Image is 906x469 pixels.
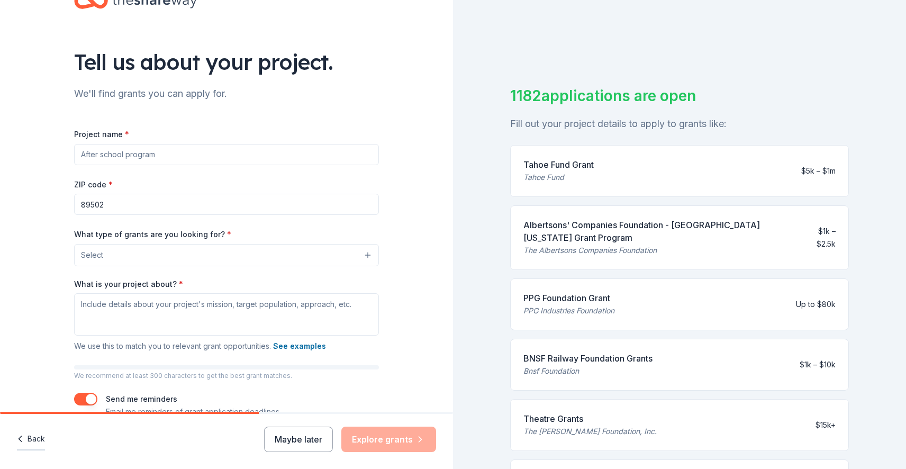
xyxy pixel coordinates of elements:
[74,194,379,215] input: 12345 (U.S. only)
[106,394,177,403] label: Send me reminders
[523,412,657,425] div: Theatre Grants
[510,115,849,132] div: Fill out your project details to apply to grants like:
[74,179,113,190] label: ZIP code
[74,341,326,350] span: We use this to match you to relevant grant opportunities.
[510,85,849,107] div: 1182 applications are open
[523,365,653,377] div: Bnsf Foundation
[523,219,796,244] div: Albertsons' Companies Foundation - [GEOGRAPHIC_DATA][US_STATE] Grant Program
[801,165,836,177] div: $5k – $1m
[264,427,333,452] button: Maybe later
[273,340,326,353] button: See examples
[796,298,836,311] div: Up to $80k
[523,304,614,317] div: PPG Industries Foundation
[523,352,653,365] div: BNSF Railway Foundation Grants
[523,244,796,257] div: The Albertsons Companies Foundation
[106,405,279,418] p: Email me reminders of grant application deadlines
[74,47,379,77] div: Tell us about your project.
[74,372,379,380] p: We recommend at least 300 characters to get the best grant matches.
[523,425,657,438] div: The [PERSON_NAME] Foundation, Inc.
[816,419,836,431] div: $15k+
[17,428,45,450] button: Back
[523,158,594,171] div: Tahoe Fund Grant
[74,279,183,290] label: What is your project about?
[81,249,103,261] span: Select
[805,225,836,250] div: $1k – $2.5k
[523,292,614,304] div: PPG Foundation Grant
[74,144,379,165] input: After school program
[74,229,231,240] label: What type of grants are you looking for?
[523,171,594,184] div: Tahoe Fund
[74,244,379,266] button: Select
[800,358,836,371] div: $1k – $10k
[74,85,379,102] div: We'll find grants you can apply for.
[74,129,129,140] label: Project name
